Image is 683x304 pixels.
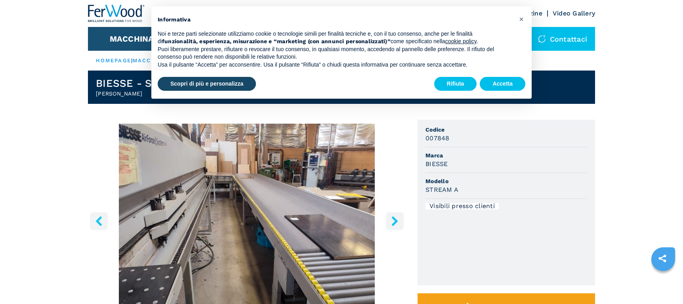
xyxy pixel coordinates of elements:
span: | [131,57,133,63]
button: Macchinari [110,34,162,44]
a: sharethis [652,249,672,268]
div: Visibili presso clienti [425,203,499,209]
h3: 007848 [425,134,450,143]
h3: STREAM A [425,185,458,194]
span: Modello [425,177,587,185]
h2: [PERSON_NAME] [96,90,197,98]
a: HOMEPAGE [96,57,131,63]
a: macchinari [133,57,174,63]
span: × [519,14,524,24]
button: Scopri di più e personalizza [158,77,256,91]
span: Codice [425,126,587,134]
h3: BIESSE [425,159,448,168]
button: Chiudi questa informativa [515,13,528,25]
button: Rifiuta [434,77,477,91]
a: Video Gallery [553,10,595,17]
button: right-button [386,212,404,230]
h2: Informativa [158,16,513,24]
button: Accetta [480,77,525,91]
img: Ferwood [88,5,145,22]
p: Noi e terze parti selezionate utilizziamo cookie o tecnologie simili per finalità tecniche e, con... [158,30,513,46]
div: Contattaci [530,27,595,51]
a: cookie policy [445,38,477,44]
h1: BIESSE - STREAM A [96,77,197,90]
p: Puoi liberamente prestare, rifiutare o revocare il tuo consenso, in qualsiasi momento, accedendo ... [158,46,513,61]
button: left-button [90,212,108,230]
span: Marca [425,151,587,159]
p: Usa il pulsante “Accetta” per acconsentire. Usa il pulsante “Rifiuta” o chiudi questa informativa... [158,61,513,69]
strong: funzionalità, esperienza, misurazione e “marketing (con annunci personalizzati)” [162,38,391,44]
img: Contattaci [538,35,546,43]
